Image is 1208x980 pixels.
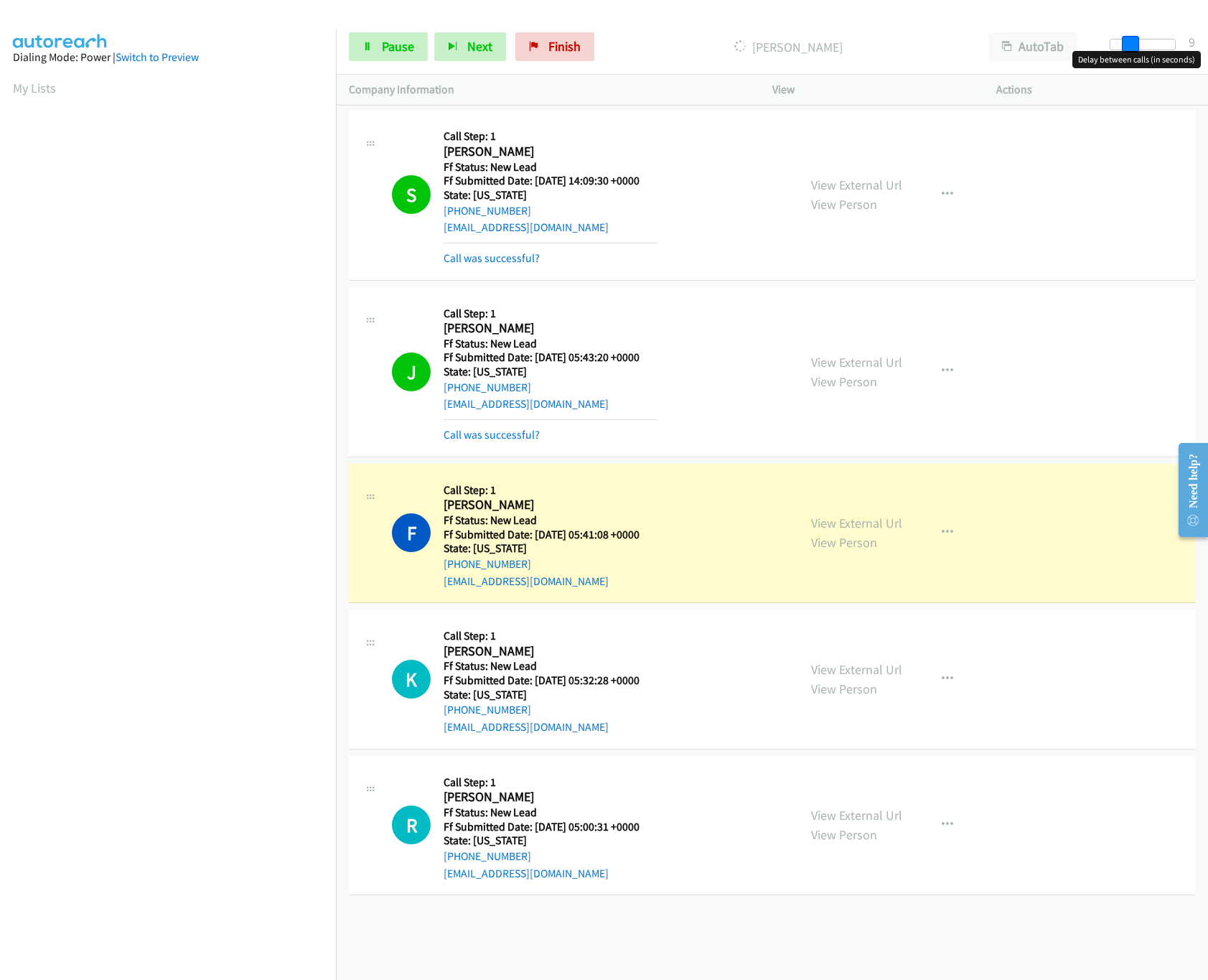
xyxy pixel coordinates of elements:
[444,834,657,848] h5: State: [US_STATE]
[444,528,657,542] h5: Ff Submitted Date: [DATE] 05:41:08 +0000
[811,826,877,843] a: View Person
[444,160,657,174] h5: Ff Status: New Lead
[444,513,657,528] h5: Ff Status: New Lead
[444,174,657,188] h5: Ff Submitted Date: [DATE] 14:09:30 +0000
[444,557,531,571] a: [PHONE_NUMBER]
[444,350,657,365] h5: Ff Submitted Date: [DATE] 05:43:20 +0000
[13,80,56,96] a: My Lists
[444,789,657,806] h2: [PERSON_NAME]
[811,354,902,370] a: View External Url
[444,720,609,734] a: [EMAIL_ADDRESS][DOMAIN_NAME]
[467,38,492,55] span: Next
[116,50,199,64] a: Switch to Preview
[614,37,963,57] p: [PERSON_NAME]
[988,32,1077,61] button: AutoTab
[444,144,657,160] h2: [PERSON_NAME]
[1167,433,1208,547] iframe: Resource Center
[444,251,540,265] a: Call was successful?
[444,673,657,688] h5: Ff Submitted Date: [DATE] 05:32:28 +0000
[349,32,428,61] a: Pause
[811,196,877,213] a: View Person
[444,703,531,717] a: [PHONE_NUMBER]
[392,806,431,844] h1: R
[444,629,657,643] h5: Call Step: 1
[996,81,1195,98] p: Actions
[444,129,657,144] h5: Call Step: 1
[811,373,877,390] a: View Person
[444,497,657,513] h2: [PERSON_NAME]
[392,806,431,844] div: The call is yet to be attempted
[811,807,902,823] a: View External Url
[444,220,609,234] a: [EMAIL_ADDRESS][DOMAIN_NAME]
[349,81,746,98] p: Company Information
[444,337,657,351] h5: Ff Status: New Lead
[444,381,531,394] a: [PHONE_NUMBER]
[515,32,594,61] a: Finish
[382,38,414,55] span: Pause
[444,820,657,834] h5: Ff Submitted Date: [DATE] 05:00:31 +0000
[811,515,902,531] a: View External Url
[444,483,657,498] h5: Call Step: 1
[444,365,657,379] h5: State: [US_STATE]
[444,806,657,820] h5: Ff Status: New Lead
[444,643,657,660] h2: [PERSON_NAME]
[444,428,540,442] a: Call was successful?
[772,81,971,98] p: View
[444,320,657,337] h2: [PERSON_NAME]
[811,681,877,697] a: View Person
[444,688,657,702] h5: State: [US_STATE]
[444,849,531,863] a: [PHONE_NUMBER]
[1072,51,1201,68] div: Delay between calls (in seconds)
[444,188,657,202] h5: State: [US_STATE]
[392,175,431,214] h1: S
[548,38,581,55] span: Finish
[444,574,609,588] a: [EMAIL_ADDRESS][DOMAIN_NAME]
[13,49,323,66] div: Dialing Mode: Power |
[811,534,877,551] a: View Person
[392,513,431,552] h1: F
[392,660,431,699] h1: K
[811,177,902,193] a: View External Url
[444,659,657,673] h5: Ff Status: New Lead
[444,867,609,880] a: [EMAIL_ADDRESS][DOMAIN_NAME]
[1189,32,1195,52] div: 9
[13,111,336,793] iframe: Dialpad
[444,397,609,411] a: [EMAIL_ADDRESS][DOMAIN_NAME]
[392,660,431,699] div: The call is yet to be attempted
[444,204,531,218] a: [PHONE_NUMBER]
[444,541,657,556] h5: State: [US_STATE]
[811,661,902,678] a: View External Url
[444,775,657,790] h5: Call Step: 1
[434,32,506,61] button: Next
[444,307,657,321] h5: Call Step: 1
[392,353,431,391] h1: J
